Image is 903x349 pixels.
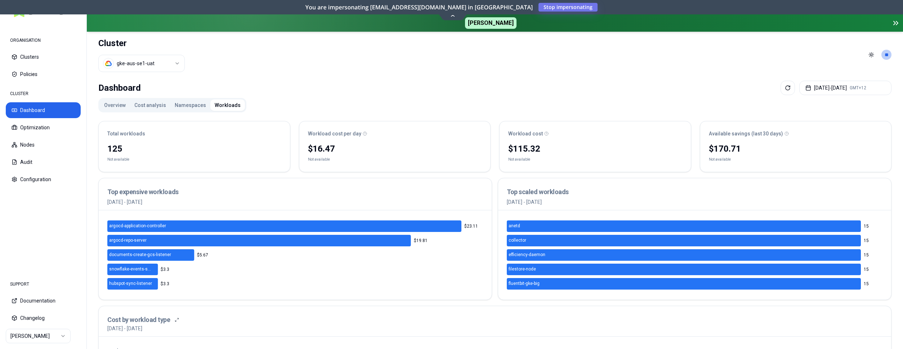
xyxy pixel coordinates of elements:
[170,99,210,111] button: Namespaces
[508,130,682,137] div: Workload cost
[210,99,245,111] button: Workloads
[6,310,81,326] button: Changelog
[98,81,141,95] div: Dashboard
[850,85,866,91] span: GMT+12
[130,99,170,111] button: Cost analysis
[107,187,483,197] h3: Top expensive workloads
[107,156,129,163] div: Not available
[465,17,517,29] span: [PERSON_NAME]
[799,81,891,95] button: [DATE]-[DATE]GMT+12
[105,60,112,67] img: gcp
[107,315,170,325] h3: Cost by workload type
[107,130,281,137] div: Total workloads
[6,49,81,65] button: Clusters
[6,154,81,170] button: Audit
[6,137,81,153] button: Nodes
[6,86,81,101] div: CLUSTER
[709,143,883,155] div: $170.71
[107,198,483,206] p: [DATE] - [DATE]
[6,66,81,82] button: Policies
[508,143,682,155] div: $115.32
[98,37,185,49] h1: Cluster
[107,143,281,155] div: 125
[6,33,81,48] div: ORGANISATION
[6,102,81,118] button: Dashboard
[6,120,81,135] button: Optimization
[308,130,482,137] div: Workload cost per day
[308,156,330,163] div: Not available
[117,60,155,67] div: gke-aus-se1-uat
[107,325,142,332] p: [DATE] - [DATE]
[98,55,185,72] button: Select a value
[508,156,530,163] div: Not available
[6,277,81,291] div: SUPPORT
[6,171,81,187] button: Configuration
[507,198,882,206] p: [DATE] - [DATE]
[507,187,882,197] h3: Top scaled workloads
[6,293,81,309] button: Documentation
[308,143,482,155] div: $16.47
[709,130,883,137] div: Available savings (last 30 days)
[100,99,130,111] button: Overview
[709,156,731,163] div: Not available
